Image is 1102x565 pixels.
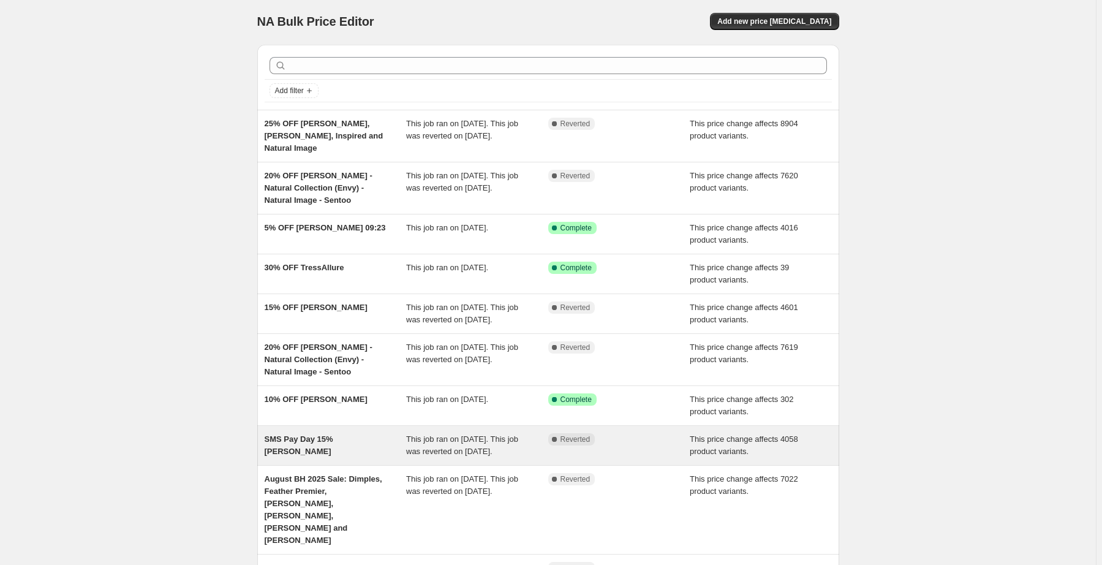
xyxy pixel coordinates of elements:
span: 5% OFF [PERSON_NAME] 09:23 [265,223,386,232]
span: This job ran on [DATE]. This job was reverted on [DATE]. [406,303,518,324]
span: Reverted [560,343,591,352]
span: August BH 2025 Sale: Dimples, Feather Premier, [PERSON_NAME], [PERSON_NAME], [PERSON_NAME] and [P... [265,474,382,545]
span: This job ran on [DATE]. This job was reverted on [DATE]. [406,171,518,192]
span: 10% OFF [PERSON_NAME] [265,395,368,404]
span: This price change affects 39 product variants. [690,263,789,284]
span: Add new price [MEDICAL_DATA] [717,17,831,26]
span: This job ran on [DATE]. [406,395,488,404]
span: 15% OFF [PERSON_NAME] [265,303,368,312]
span: Add filter [275,86,304,96]
span: This price change affects 302 product variants. [690,395,794,416]
span: 30% OFF TressAllure [265,263,344,272]
span: This price change affects 7022 product variants. [690,474,798,496]
span: Reverted [560,303,591,313]
span: This job ran on [DATE]. This job was reverted on [DATE]. [406,119,518,140]
span: This job ran on [DATE]. [406,223,488,232]
span: This job ran on [DATE]. [406,263,488,272]
span: 25% OFF [PERSON_NAME], [PERSON_NAME], Inspired and Natural Image [265,119,383,153]
span: Complete [560,395,592,404]
span: This price change affects 4016 product variants. [690,223,798,245]
button: Add new price [MEDICAL_DATA] [710,13,839,30]
span: This job ran on [DATE]. This job was reverted on [DATE]. [406,343,518,364]
span: Complete [560,223,592,233]
span: This job ran on [DATE]. This job was reverted on [DATE]. [406,474,518,496]
span: This price change affects 7619 product variants. [690,343,798,364]
span: 20% OFF [PERSON_NAME] - Natural Collection (Envy) - Natural Image - Sentoo [265,171,372,205]
span: NA Bulk Price Editor [257,15,374,28]
span: SMS Pay Day 15% [PERSON_NAME] [265,434,333,456]
span: This job ran on [DATE]. This job was reverted on [DATE]. [406,434,518,456]
span: 20% OFF [PERSON_NAME] - Natural Collection (Envy) - Natural Image - Sentoo [265,343,372,376]
span: Reverted [560,434,591,444]
span: This price change affects 4058 product variants. [690,434,798,456]
span: Reverted [560,171,591,181]
button: Add filter [270,83,319,98]
span: This price change affects 7620 product variants. [690,171,798,192]
span: Complete [560,263,592,273]
span: This price change affects 4601 product variants. [690,303,798,324]
span: Reverted [560,119,591,129]
span: Reverted [560,474,591,484]
span: This price change affects 8904 product variants. [690,119,798,140]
